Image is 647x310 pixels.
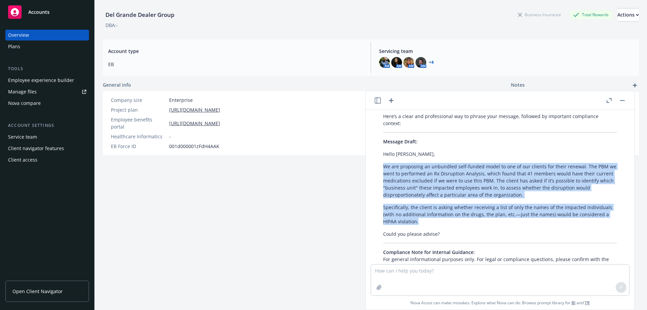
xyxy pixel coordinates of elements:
[5,122,89,129] div: Account settings
[169,133,171,140] span: -
[383,150,617,158] p: Hello [PERSON_NAME],
[8,41,20,52] div: Plans
[572,300,576,306] a: BI
[111,133,166,140] div: Healthcare Informatics
[169,106,220,113] a: [URL][DOMAIN_NAME]
[5,154,89,165] a: Client access
[8,75,74,86] div: Employee experience builder
[429,60,434,64] a: +4
[111,96,166,104] div: Company size
[383,204,617,225] p: Specifically, the client is asking whether receiving a list of only the names of the impacted ind...
[5,132,89,142] a: Service team
[5,86,89,97] a: Manage files
[111,106,166,113] div: Project plan
[105,22,118,29] div: DBA: -
[8,154,37,165] div: Client access
[383,249,617,270] p: For general informational purposes only. For legal or compliance questions, please confirm with t...
[383,163,617,198] p: We are proposing an unbundled self-funded model to one of our clients for their renewal. The PBM ...
[169,96,193,104] span: Enterprise
[403,57,414,68] img: photo
[415,57,426,68] img: photo
[383,230,617,237] p: Could you please advise?
[108,61,363,68] span: EB
[8,30,29,40] div: Overview
[111,116,166,130] div: Employee benefits portal
[5,3,89,22] a: Accounts
[5,75,89,86] a: Employee experience builder
[515,10,564,19] div: Business Insurance
[617,8,639,22] button: Actions
[8,132,37,142] div: Service team
[5,98,89,109] a: Nova compare
[5,41,89,52] a: Plans
[631,81,639,89] a: add
[108,48,363,55] span: Account type
[111,143,166,150] div: EB Force ID
[8,98,41,109] div: Nova compare
[379,57,390,68] img: photo
[8,143,64,154] div: Client navigator features
[379,48,634,55] span: Servicing team
[103,81,131,88] span: General info
[28,9,50,15] span: Accounts
[169,143,219,150] span: 001d000001zFdH4AAK
[391,57,402,68] img: photo
[383,138,418,145] span: Message Draft:
[617,8,639,21] div: Actions
[169,120,220,127] a: [URL][DOMAIN_NAME]
[368,296,632,310] span: Nova Assist can make mistakes. Explore what Nova can do: Browse prompt library for and
[5,30,89,40] a: Overview
[383,113,617,127] p: Here’s a clear and professional way to phrase your message, followed by important compliance cont...
[383,249,475,255] span: Compliance Note for Internal Guidance:
[8,86,37,97] div: Manage files
[585,300,590,306] a: TR
[570,10,612,19] div: Total Rewards
[511,81,525,89] span: Notes
[5,65,89,72] div: Tools
[5,143,89,154] a: Client navigator features
[12,288,63,295] span: Open Client Navigator
[103,10,177,19] div: Del Grande Dealer Group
